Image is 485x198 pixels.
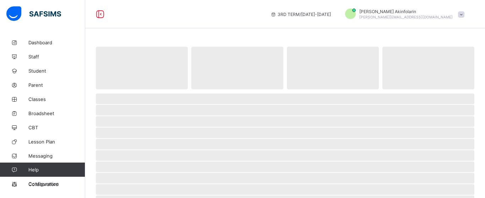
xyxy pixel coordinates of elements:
span: Dashboard [28,40,85,45]
span: ‌ [96,150,474,161]
span: Messaging [28,153,85,159]
span: Student [28,68,85,74]
span: Staff [28,54,85,60]
span: ‌ [96,139,474,149]
span: session/term information [271,12,331,17]
span: Classes [28,96,85,102]
span: ‌ [191,47,283,89]
span: ‌ [96,162,474,172]
span: Broadsheet [28,111,85,116]
span: [PERSON_NAME] Akinfolarin [359,9,453,14]
img: safsims [6,6,61,21]
span: ‌ [96,184,474,195]
div: AbiodunAkinfolarin [338,9,468,20]
span: ‌ [96,173,474,183]
span: ‌ [96,105,474,115]
span: Configuration [28,181,85,187]
span: ‌ [96,128,474,138]
span: ‌ [96,94,474,104]
span: Help [28,167,85,172]
span: [PERSON_NAME][EMAIL_ADDRESS][DOMAIN_NAME] [359,15,453,19]
span: ‌ [96,116,474,127]
span: Lesson Plan [28,139,85,145]
span: Parent [28,82,85,88]
span: CBT [28,125,85,130]
span: ‌ [287,47,379,89]
span: ‌ [96,47,188,89]
span: ‌ [382,47,474,89]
